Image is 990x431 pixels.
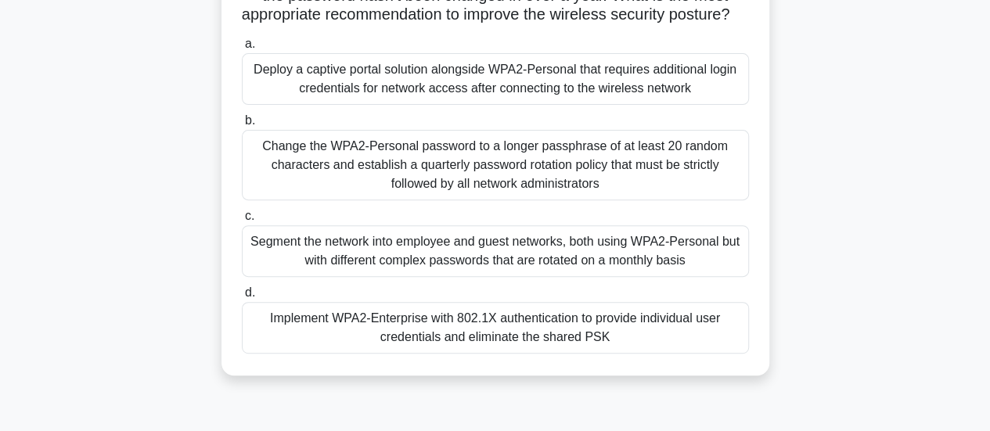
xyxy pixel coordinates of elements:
[242,225,749,277] div: Segment the network into employee and guest networks, both using WPA2-Personal but with different...
[245,37,255,50] span: a.
[242,302,749,354] div: Implement WPA2-Enterprise with 802.1X authentication to provide individual user credentials and e...
[245,113,255,127] span: b.
[242,53,749,105] div: Deploy a captive portal solution alongside WPA2-Personal that requires additional login credentia...
[245,286,255,299] span: d.
[242,130,749,200] div: Change the WPA2-Personal password to a longer passphrase of at least 20 random characters and est...
[245,209,254,222] span: c.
